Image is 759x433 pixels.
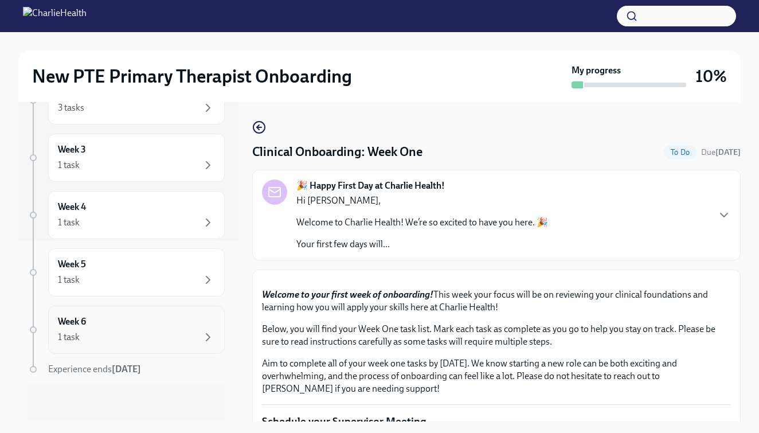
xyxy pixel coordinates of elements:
[58,143,86,156] h6: Week 3
[296,238,548,251] p: Your first few days will...
[32,65,352,88] h2: New PTE Primary Therapist Onboarding
[48,364,141,375] span: Experience ends
[664,148,697,157] span: To Do
[695,66,727,87] h3: 10%
[572,64,621,77] strong: My progress
[296,216,548,229] p: Welcome to Charlie Health! We’re so excited to have you here. 🎉
[262,289,433,300] strong: Welcome to your first week of onboarding!
[58,201,86,213] h6: Week 4
[58,258,86,271] h6: Week 5
[262,323,731,348] p: Below, you will find your Week One task list. Mark each task as complete as you go to help you st...
[28,306,225,354] a: Week 61 task
[58,315,86,328] h6: Week 6
[296,180,445,192] strong: 🎉 Happy First Day at Charlie Health!
[28,191,225,239] a: Week 41 task
[262,357,731,395] p: Aim to complete all of your week one tasks by [DATE]. We know starting a new role can be both exc...
[701,147,741,157] span: Due
[252,143,422,161] h4: Clinical Onboarding: Week One
[58,159,80,171] div: 1 task
[112,364,141,375] strong: [DATE]
[296,194,548,207] p: Hi [PERSON_NAME],
[58,331,80,344] div: 1 task
[28,248,225,297] a: Week 51 task
[262,288,731,314] p: This week your focus will be on reviewing your clinical foundations and learning how you will app...
[262,414,731,429] p: Schedule your Supervisor Meeting
[58,216,80,229] div: 1 task
[23,7,87,25] img: CharlieHealth
[58,274,80,286] div: 1 task
[28,134,225,182] a: Week 31 task
[701,147,741,158] span: October 18th, 2025 10:00
[58,102,84,114] div: 3 tasks
[715,147,741,157] strong: [DATE]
